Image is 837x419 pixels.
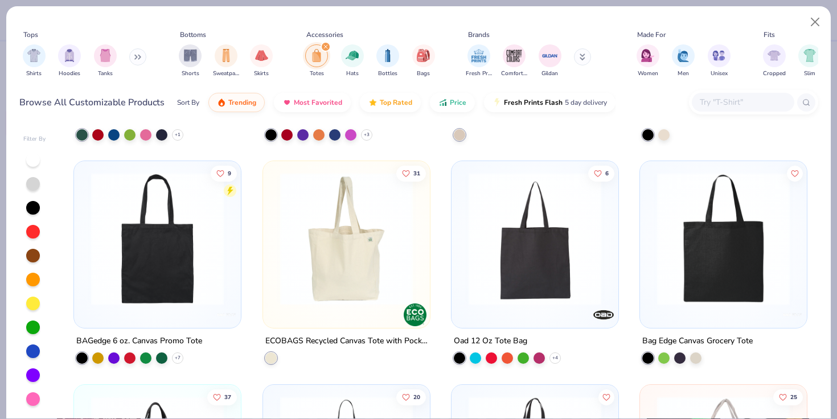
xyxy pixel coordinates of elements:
[677,49,690,62] img: Men Image
[798,44,821,78] div: filter for Slim
[637,30,666,40] div: Made For
[787,166,803,182] button: Like
[466,44,492,78] button: filter button
[417,69,430,78] span: Bags
[708,44,731,78] button: filter button
[378,69,397,78] span: Bottles
[768,49,781,62] img: Cropped Image
[19,96,165,109] div: Browse All Customizable Products
[501,69,527,78] span: Comfort Colors
[341,44,364,78] div: filter for Hats
[501,44,527,78] div: filter for Comfort Colors
[294,98,342,107] span: Most Favorited
[381,49,394,62] img: Bottles Image
[637,44,659,78] button: filter button
[592,303,615,326] img: OAD logo
[468,30,490,40] div: Brands
[211,166,237,182] button: Like
[463,172,607,305] img: a9b762da-f4d6-484f-b8d7-31553592b363
[98,69,113,78] span: Tanks
[413,171,420,176] span: 31
[466,44,492,78] div: filter for Fresh Prints
[94,44,117,78] div: filter for Tanks
[346,49,359,62] img: Hats Image
[803,49,816,62] img: Slim Image
[305,44,328,78] button: filter button
[305,44,328,78] div: filter for Totes
[213,69,239,78] span: Sweatpants
[790,394,797,400] span: 25
[413,394,420,400] span: 20
[763,44,786,78] button: filter button
[59,69,80,78] span: Hoodies
[23,135,46,143] div: Filter By
[763,44,786,78] div: filter for Cropped
[539,44,561,78] div: filter for Gildan
[217,98,226,107] img: trending.gif
[637,44,659,78] div: filter for Women
[672,44,695,78] button: filter button
[607,172,751,305] img: c3d76f6f-d4c5-42b4-92d3-b4add7d61069
[764,30,775,40] div: Fits
[250,44,273,78] div: filter for Skirts
[220,49,232,62] img: Sweatpants Image
[470,47,487,64] img: Fresh Prints Image
[23,44,46,78] div: filter for Shirts
[23,44,46,78] button: filter button
[763,69,786,78] span: Cropped
[184,49,197,62] img: Shorts Image
[376,44,399,78] button: filter button
[182,69,199,78] span: Shorts
[179,44,202,78] div: filter for Shorts
[798,44,821,78] button: filter button
[417,49,429,62] img: Bags Image
[430,93,475,112] button: Price
[58,44,81,78] button: filter button
[250,44,273,78] button: filter button
[180,30,206,40] div: Bottoms
[255,49,268,62] img: Skirts Image
[396,389,425,405] button: Like
[179,44,202,78] button: filter button
[274,172,419,305] img: 40805af4-eef5-4b2e-b323-f368ee3eb3bc
[588,166,614,182] button: Like
[265,334,428,348] div: ECOBAGS Recycled Canvas Tote with Pocket
[368,98,378,107] img: TopRated.gif
[708,44,731,78] div: filter for Unisex
[274,93,351,112] button: Most Favorited
[605,171,609,176] span: 6
[805,11,826,33] button: Close
[376,44,399,78] div: filter for Bottles
[506,47,523,64] img: Comfort Colors Image
[310,49,323,62] img: Totes Image
[501,44,527,78] button: filter button
[208,93,265,112] button: Trending
[396,166,425,182] button: Like
[672,44,695,78] div: filter for Men
[94,44,117,78] button: filter button
[27,49,40,62] img: Shirts Image
[484,93,616,112] button: Fresh Prints Flash5 day delivery
[539,44,561,78] button: filter button
[638,69,658,78] span: Women
[26,69,42,78] span: Shirts
[63,49,76,62] img: Hoodies Image
[651,172,795,305] img: 661a0ff3-2d98-4a4c-8105-a89dc4c7cf26
[773,389,803,405] button: Like
[711,69,728,78] span: Unisex
[364,132,370,138] span: + 3
[450,98,466,107] span: Price
[177,97,199,108] div: Sort By
[175,132,180,138] span: + 1
[58,44,81,78] div: filter for Hoodies
[541,47,559,64] img: Gildan Image
[504,98,563,107] span: Fresh Prints Flash
[306,30,343,40] div: Accessories
[360,93,421,112] button: Top Rated
[699,96,786,109] input: Try "T-Shirt"
[412,44,435,78] div: filter for Bags
[598,389,614,405] button: Like
[804,69,815,78] span: Slim
[213,44,239,78] div: filter for Sweatpants
[23,30,38,40] div: Tops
